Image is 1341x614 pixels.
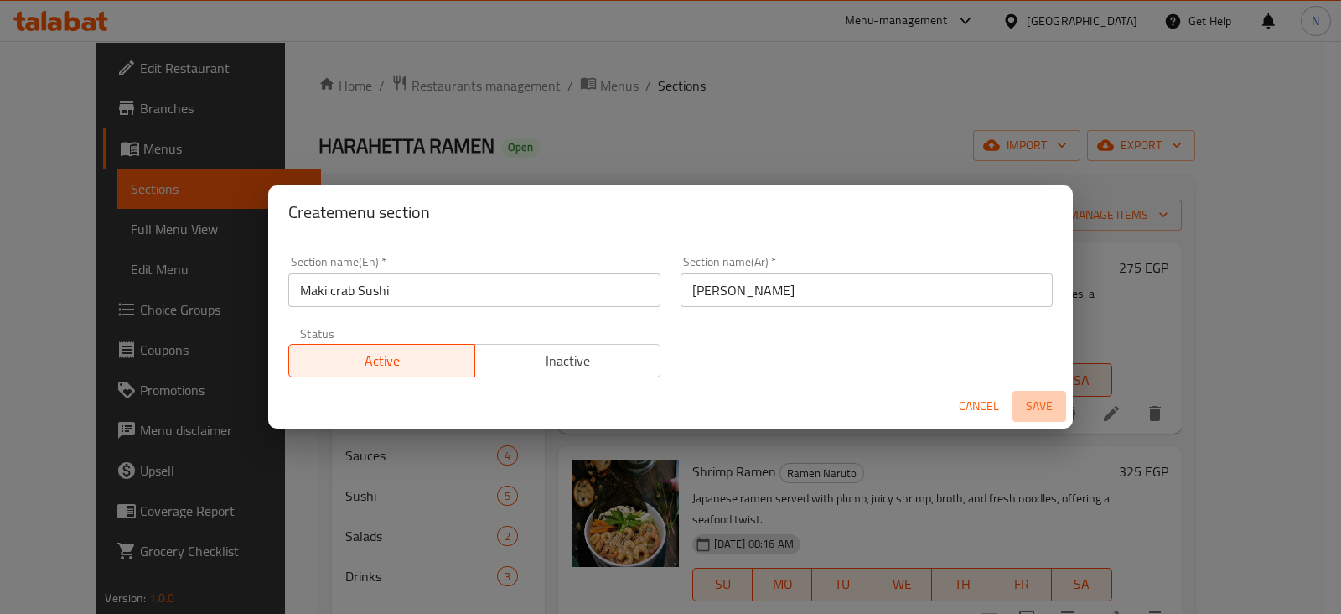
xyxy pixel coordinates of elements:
[1012,391,1066,422] button: Save
[959,396,999,417] span: Cancel
[952,391,1006,422] button: Cancel
[288,273,660,307] input: Please enter section name(en)
[681,273,1053,307] input: Please enter section name(ar)
[288,344,475,377] button: Active
[296,349,469,373] span: Active
[482,349,655,373] span: Inactive
[474,344,661,377] button: Inactive
[1019,396,1059,417] span: Save
[288,199,1053,226] h2: Create menu section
